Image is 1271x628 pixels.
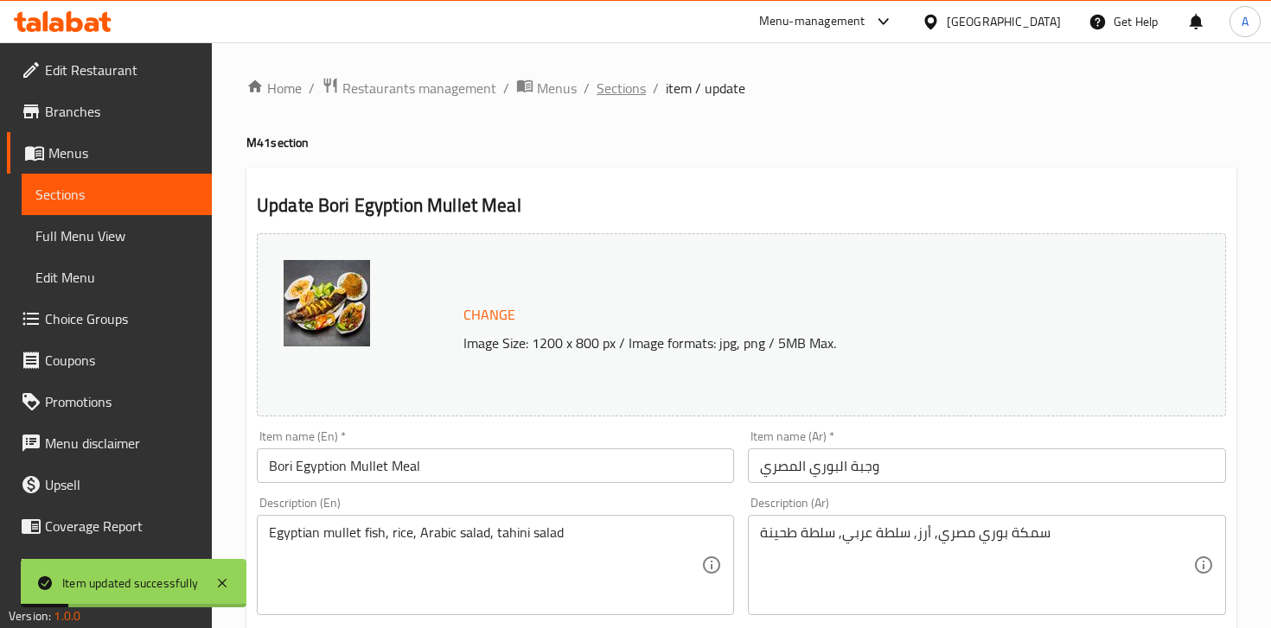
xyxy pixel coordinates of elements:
h4: M41 section [246,134,1236,151]
li: / [503,78,509,98]
a: Coupons [7,339,212,381]
span: Coupons [45,350,198,371]
div: Menu-management [759,11,865,32]
span: Branches [45,101,198,122]
a: Grocery Checklist [7,547,212,588]
span: Upsell [45,474,198,495]
span: 1.0.0 [54,605,80,627]
span: A [1242,12,1249,31]
a: Home [246,78,302,98]
a: Restaurants management [322,77,496,99]
div: [GEOGRAPHIC_DATA] [947,12,1061,31]
span: Version: [9,605,51,627]
nav: breadcrumb [246,77,1236,99]
textarea: سمكة بوري مصري, أرز, سلطة عربي, سلطة طحينة [760,524,1192,606]
a: Edit Restaurant [7,49,212,91]
span: Menus [537,78,577,98]
a: Sections [22,174,212,215]
a: Upsell [7,464,212,505]
span: Menu disclaimer [45,433,198,454]
button: Change [457,297,522,333]
img: Img_Amwaj_Seafood_Restune638669228473561972.jpg [284,260,370,346]
a: Menus [7,132,212,174]
p: Image Size: 1200 x 800 px / Image formats: jpg, png / 5MB Max. [457,333,1143,353]
a: Branches [7,91,212,132]
span: Sections [35,184,198,205]
span: Change [463,302,515,327]
a: Full Menu View [22,215,212,257]
a: Choice Groups [7,298,212,339]
a: Edit Menu [22,257,212,298]
span: Restaurants management [342,78,496,98]
a: Coverage Report [7,505,212,547]
span: Coverage Report [45,516,198,536]
span: Edit Menu [35,267,198,288]
a: Promotions [7,381,212,422]
div: Item updated successfully [62,574,198,593]
span: Menus [48,143,198,163]
span: Choice Groups [45,308,198,329]
span: Grocery Checklist [45,557,198,578]
input: Enter name En [257,448,734,483]
textarea: Egyptian mullet fish, rice, Arabic salad, tahini salad [269,524,701,606]
input: Enter name Ar [748,448,1225,483]
h2: Update Bori Egyption Mullet Meal [257,193,1226,219]
a: Sections [597,78,646,98]
li: / [584,78,590,98]
li: / [309,78,315,98]
li: / [653,78,659,98]
span: Full Menu View [35,225,198,246]
a: Menus [516,77,577,99]
span: Edit Restaurant [45,60,198,80]
span: item / update [666,78,745,98]
a: Menu disclaimer [7,422,212,464]
span: Promotions [45,391,198,412]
